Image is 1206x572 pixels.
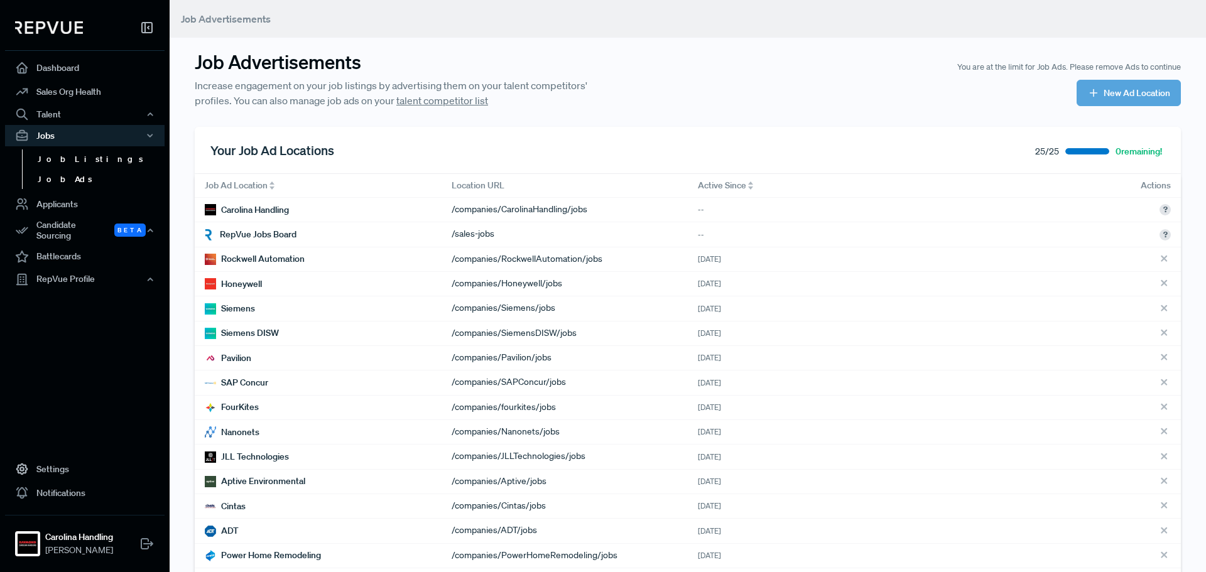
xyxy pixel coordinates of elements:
[1116,148,1162,154] span: 0 remaining!
[205,303,216,315] img: Siemens
[205,278,262,291] div: Honeywell
[195,50,622,73] h3: Job Advertisements
[452,375,582,389] div: / companies/SAPConcur/jobs
[1141,179,1171,192] span: Actions
[205,179,268,192] span: Job Ad Location
[452,375,582,389] a: /companies/SAPConcur/jobs
[452,475,562,488] a: /companies/Aptive/jobs
[452,401,572,414] a: /companies/fourkites/jobs
[205,426,216,438] img: Nanonets
[210,143,334,158] h3: Your Job Ad Locations
[205,500,246,513] div: Cintas
[205,252,305,266] div: Rockwell Automation
[452,252,618,266] div: / companies/RockwellAutomation/jobs
[452,475,562,488] div: / companies/Aptive/jobs
[205,352,216,364] img: Pavilion
[5,104,165,125] button: Talent
[452,524,553,537] a: /companies/ADT/jobs
[1160,229,1171,240] div: ?
[452,227,510,241] a: /sales-jobs
[205,524,239,537] div: ADT
[181,13,271,25] span: Job Advertisements
[205,302,255,315] div: Siemens
[205,476,216,487] img: Aptive Environmental
[5,125,165,146] button: Jobs
[452,499,562,513] a: /companies/Cintas/jobs
[205,500,216,512] img: Cintas
[22,149,182,170] a: Job Listings
[205,377,216,389] img: SAP Concur
[205,352,251,365] div: Pavilion
[688,445,935,469] div: [DATE]
[452,203,603,217] a: /companies/CarolinaHandling/jobs
[688,396,935,420] div: [DATE]
[452,499,562,513] div: / companies/Cintas/jobs
[452,351,567,365] div: / companies/Pavilion/jobs
[452,450,601,463] a: /companies/JLLTechnologies/jobs
[452,277,578,291] div: / companies/Honeywell/jobs
[5,515,165,562] a: Carolina HandlingCarolina Handling[PERSON_NAME]
[205,203,289,217] div: Carolina Handling
[452,227,510,241] div: / sales-jobs
[5,269,165,290] button: RepVue Profile
[45,544,113,557] span: [PERSON_NAME]
[452,326,592,340] a: /companies/SiemensDISW/jobs
[1035,148,1059,154] span: 25 / 25
[452,425,575,439] a: /companies/Nanonets/jobs
[698,179,746,192] span: Active Since
[452,549,633,563] a: /companies/PowerHomeRemodeling/jobs
[688,247,935,272] div: [DATE]
[205,475,305,488] div: Aptive Environmental
[205,402,216,413] img: FourKites
[688,470,935,494] div: [DATE]
[452,179,504,192] span: Location URL
[114,224,146,237] span: Beta
[205,550,216,561] img: Power Home Remodeling
[688,420,935,445] div: [DATE]
[452,277,578,291] a: /companies/Honeywell/jobs
[205,451,216,463] img: JLL Technologies
[1160,204,1171,215] div: ?
[205,401,259,414] div: FourKites
[205,278,216,289] img: Honeywell
[205,254,216,265] img: Rockwell Automation
[452,425,575,439] div: / companies/Nanonets/jobs
[205,549,321,562] div: Power Home Remodeling
[5,192,165,216] a: Applicants
[205,426,259,439] div: Nanonets
[15,21,83,34] img: RepVue
[957,61,1181,73] div: You are at the limit for Job Ads. Please remove Ads to continue
[205,526,216,537] img: ADT
[452,401,572,414] div: / companies/fourkites/jobs
[452,524,553,537] div: / companies/ADT/jobs
[452,549,633,563] div: / companies/PowerHomeRemodeling/jobs
[22,170,182,190] a: Job Ads
[220,228,296,241] span: RepVue Jobs Board
[452,301,571,315] a: /companies/Siemens/jobs
[688,272,935,296] div: [DATE]
[195,78,622,108] p: Increase engagement on your job listings by advertising them on your talent competitors' profiles...
[5,56,165,80] a: Dashboard
[5,481,165,505] a: Notifications
[195,174,442,198] div: Toggle SortBy
[452,203,603,217] div: / companies/CarolinaHandling/jobs
[452,326,592,340] div: / companies/SiemensDISW/jobs
[688,296,935,321] div: [DATE]
[688,321,935,346] div: [DATE]
[205,328,216,339] img: Siemens DISW
[452,450,601,463] div: / companies/JLLTechnologies/jobs
[205,450,289,463] div: JLL Technologies
[688,174,935,198] div: Toggle SortBy
[688,222,935,247] div: --
[452,301,571,315] div: / companies/Siemens/jobs
[205,326,279,340] div: Siemens DISW
[396,94,488,107] u: talent competitor list
[452,252,618,266] a: /companies/RockwellAutomation/jobs
[688,519,935,543] div: [DATE]
[688,346,935,370] div: [DATE]
[5,216,165,245] button: Candidate Sourcing Beta
[688,544,935,568] div: [DATE]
